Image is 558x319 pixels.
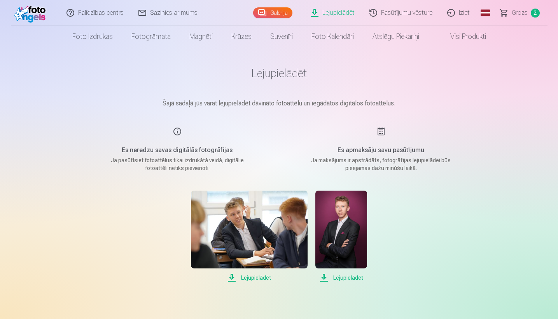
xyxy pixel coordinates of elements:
img: /fa1 [14,3,49,23]
a: Magnēti [180,26,222,47]
a: Lejupielādēt [315,191,367,282]
a: Visi produkti [429,26,495,47]
span: 2 [531,9,540,18]
span: Lejupielādēt [315,273,367,282]
a: Atslēgu piekariņi [363,26,429,47]
span: Grozs [512,8,528,18]
a: Lejupielādēt [191,191,308,282]
a: Suvenīri [261,26,302,47]
h5: Es apmaksāju savu pasūtījumu [307,145,455,155]
a: Foto izdrukas [63,26,122,47]
a: Fotogrāmata [122,26,180,47]
p: Šajā sadaļā jūs varat lejupielādēt dāvināto fotoattēlu un iegādātos digitālos fotoattēlus. [85,99,474,108]
p: Ja pasūtīsiet fotoattēlus tikai izdrukātā veidā, digitālie fotoattēli netiks pievienoti. [103,156,251,172]
a: Krūzes [222,26,261,47]
span: Lejupielādēt [191,273,308,282]
h1: Lejupielādēt [85,66,474,80]
h5: Es neredzu savas digitālās fotogrāfijas [103,145,251,155]
a: Galerija [253,7,292,18]
p: Ja maksājums ir apstrādāts, fotogrāfijas lejupielādei būs pieejamas dažu minūšu laikā. [307,156,455,172]
a: Foto kalendāri [302,26,363,47]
